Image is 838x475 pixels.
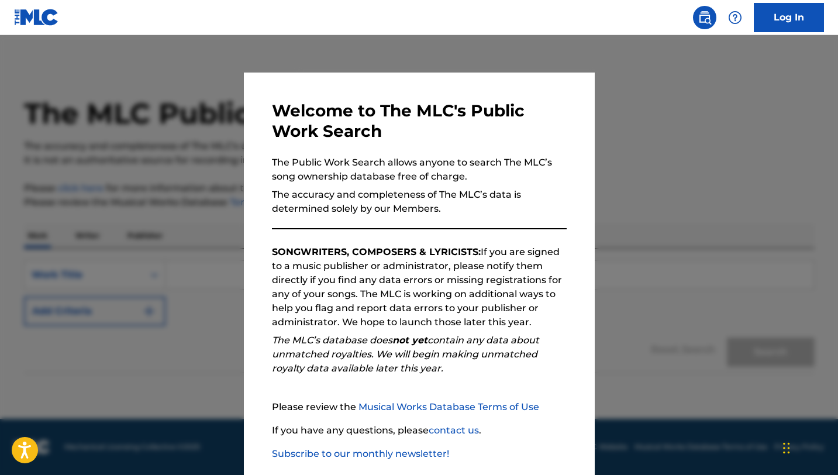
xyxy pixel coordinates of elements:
p: Please review the [272,400,567,414]
div: Help [723,6,747,29]
strong: not yet [392,335,427,346]
p: The accuracy and completeness of The MLC’s data is determined solely by our Members. [272,188,567,216]
img: MLC Logo [14,9,59,26]
a: Subscribe to our monthly newsletter! [272,448,449,459]
strong: SONGWRITERS, COMPOSERS & LYRICISTS: [272,246,481,257]
p: If you are signed to a music publisher or administrator, please notify them directly if you find ... [272,245,567,329]
a: Public Search [693,6,716,29]
iframe: Chat Widget [780,419,838,475]
p: The Public Work Search allows anyone to search The MLC’s song ownership database free of charge. [272,156,567,184]
h3: Welcome to The MLC's Public Work Search [272,101,567,142]
p: If you have any questions, please . [272,424,567,438]
a: contact us [429,425,479,436]
em: The MLC’s database does contain any data about unmatched royalties. We will begin making unmatche... [272,335,539,374]
a: Musical Works Database Terms of Use [358,401,539,412]
a: Log In [754,3,824,32]
img: search [698,11,712,25]
img: help [728,11,742,25]
div: Drag [783,431,790,466]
